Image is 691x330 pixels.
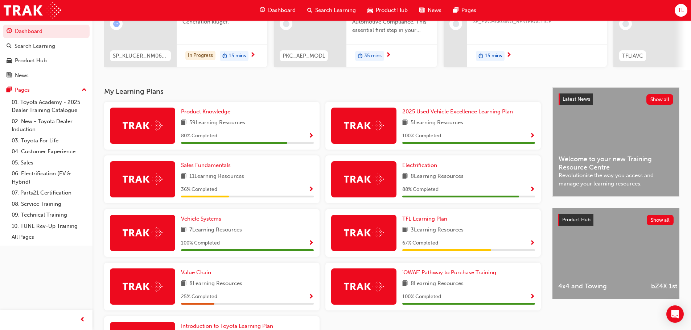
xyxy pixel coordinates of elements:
a: Vehicle Systems [181,215,224,223]
span: book-icon [181,279,186,288]
a: 2025 Used Vehicle Excellence Learning Plan [402,108,516,116]
a: News [3,69,90,82]
span: Electrification [402,162,437,168]
div: Pages [15,86,30,94]
span: Show Progress [530,187,535,193]
button: Show Progress [530,292,535,301]
span: book-icon [181,226,186,235]
span: news-icon [7,72,12,79]
span: Unlock the Foundations of Automotive Compliance. This essential first step in your Automotive Ess... [352,10,431,34]
a: 09. Technical Training [9,209,90,221]
span: duration-icon [478,51,484,61]
span: learningRecordVerb_NONE-icon [453,21,459,27]
span: 15 mins [229,52,246,60]
span: 15 mins [485,52,502,60]
img: Trak [344,227,384,238]
span: Show Progress [308,240,314,247]
button: Show Progress [308,239,314,248]
span: 25 % Completed [181,293,217,301]
span: Pages [461,6,476,14]
span: book-icon [181,118,186,128]
span: Welcome to your new Training Resource Centre [559,155,673,171]
span: Show Progress [530,294,535,300]
a: guage-iconDashboard [254,3,301,18]
button: Pages [3,83,90,97]
a: Electrification [402,161,440,170]
a: 02. New - Toyota Dealer Induction [9,116,90,135]
a: pages-iconPages [447,3,482,18]
span: learningRecordVerb_NONE-icon [622,21,629,27]
span: 88 % Completed [402,185,439,194]
span: next-icon [506,52,511,59]
a: search-iconSearch Learning [301,3,362,18]
span: SP_KLUGER_NM0621_EL01 [113,52,168,60]
span: up-icon [82,85,87,95]
span: TFLIAVC [622,52,643,60]
span: Search Learning [315,6,356,14]
span: search-icon [307,6,312,15]
h3: My Learning Plans [104,87,541,96]
span: Sales Fundamentals [181,162,231,168]
span: pages-icon [7,87,12,93]
span: Show Progress [308,133,314,139]
a: 10. TUNE Rev-Up Training [9,221,90,232]
span: 3 Learning Resources [411,226,464,235]
a: 08. Service Training [9,199,90,210]
a: All Pages [9,231,90,243]
span: TL [678,6,684,14]
img: Trak [123,174,163,185]
a: 05. Sales [9,157,90,168]
span: 100 % Completed [181,239,220,247]
span: Latest News [563,96,590,102]
a: Dashboard [3,25,90,38]
button: TL [675,4,687,17]
span: Dashboard [268,6,296,14]
div: Search Learning [15,42,55,50]
span: book-icon [402,279,408,288]
div: Product Hub [15,57,47,65]
div: In Progress [185,51,215,60]
div: News [15,71,29,80]
button: Show Progress [308,131,314,141]
img: Trak [123,281,163,292]
span: Revolutionise the way you access and manage your learning resources. [559,171,673,188]
span: 11 Learning Resources [189,172,244,181]
span: Show Progress [308,187,314,193]
button: Show Progress [308,185,314,194]
span: Product Hub [376,6,408,14]
span: next-icon [250,52,255,59]
button: Show all [647,215,674,225]
button: Show all [646,94,674,105]
a: Search Learning [3,39,90,53]
a: Trak [4,2,61,18]
span: 2025 Used Vehicle Excellence Learning Plan [402,108,513,115]
span: guage-icon [7,28,12,35]
span: next-icon [386,52,391,59]
a: Latest NewsShow allWelcome to your new Training Resource CentreRevolutionise the way you access a... [552,87,679,197]
a: Product Hub [3,54,90,67]
span: 67 % Completed [402,239,438,247]
button: Show Progress [530,185,535,194]
span: book-icon [402,118,408,128]
span: 36 % Completed [181,185,217,194]
a: news-iconNews [414,3,447,18]
span: 8 Learning Resources [411,279,464,288]
span: Show Progress [308,294,314,300]
span: 'OWAF' Pathway to Purchase Training [402,269,496,276]
span: 8 Learning Resources [411,172,464,181]
button: Show Progress [308,292,314,301]
span: SP_EVCHARGING_BESTPRACTICE [473,18,601,26]
span: PKC_AEP_MOD1 [283,52,325,60]
span: car-icon [7,58,12,64]
a: 04. Customer Experience [9,146,90,157]
span: 59 Learning Resources [189,118,245,128]
span: 5 Learning Resources [411,118,463,128]
span: Vehicle Systems [181,216,221,222]
span: learningRecordVerb_ATTEMPT-icon [113,21,120,27]
img: Trak [344,120,384,131]
span: 80 % Completed [181,132,217,140]
img: Trak [123,227,163,238]
a: 4x4 and Towing [552,208,645,299]
img: Trak [344,174,384,185]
